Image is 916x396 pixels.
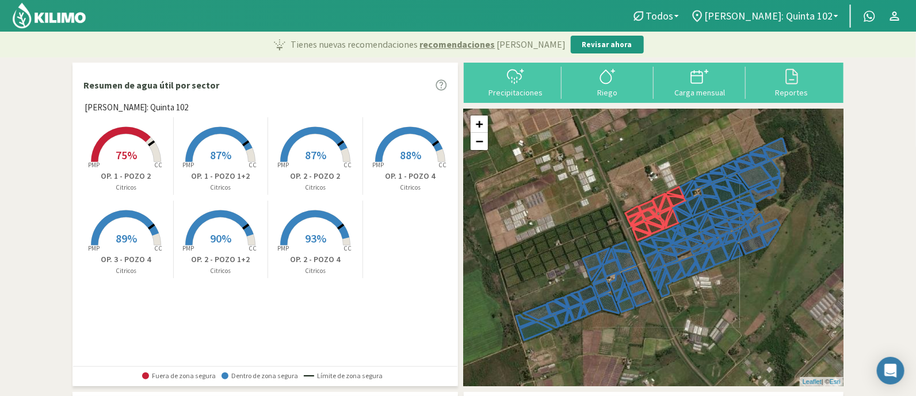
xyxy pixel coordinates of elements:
p: Citricos [79,183,173,193]
button: Revisar ahora [571,36,644,54]
span: 88% [400,148,421,162]
button: Reportes [746,67,838,97]
p: Resumen de agua útil por sector [83,78,219,92]
p: Citricos [174,266,268,276]
a: Zoom in [471,116,488,133]
tspan: CC [343,245,352,253]
div: Carga mensual [657,89,742,97]
p: Citricos [174,183,268,193]
p: Tienes nuevas recomendaciones [291,37,566,51]
tspan: CC [249,162,257,170]
p: OP. 1 - POZO 2 [79,170,173,182]
a: Zoom out [471,133,488,150]
a: Esri [830,378,841,385]
p: Citricos [363,183,458,193]
span: 87% [210,148,231,162]
p: OP. 1 - POZO 4 [363,170,458,182]
span: 90% [210,231,231,245]
img: Kilimo [12,2,87,29]
p: OP. 1 - POZO 1+2 [174,170,268,182]
span: [PERSON_NAME]: Quinta 102 [85,101,188,114]
a: Leaflet [803,378,822,385]
tspan: CC [154,245,162,253]
span: 93% [305,231,326,245]
tspan: CC [438,162,446,170]
tspan: PMP [182,162,194,170]
p: Citricos [268,183,362,193]
span: 87% [305,148,326,162]
tspan: PMP [88,245,100,253]
tspan: CC [249,245,257,253]
div: | © [800,377,844,387]
tspan: CC [154,162,162,170]
span: Todos [646,10,673,22]
span: Fuera de zona segura [142,372,216,380]
span: [PERSON_NAME] [497,37,566,51]
tspan: PMP [88,162,100,170]
span: 89% [116,231,137,245]
span: recomendaciones [420,37,495,51]
p: Revisar ahora [582,39,632,51]
button: Carga mensual [654,67,746,97]
button: Riego [562,67,654,97]
p: OP. 2 - POZO 2 [268,170,362,182]
p: Citricos [79,266,173,276]
span: Dentro de zona segura [222,372,298,380]
span: [PERSON_NAME]: Quinta 102 [704,10,833,22]
div: Reportes [749,89,834,97]
tspan: CC [343,162,352,170]
tspan: PMP [277,245,289,253]
div: Open Intercom Messenger [877,357,904,385]
div: Riego [565,89,650,97]
tspan: PMP [277,162,289,170]
span: 75% [116,148,137,162]
span: Límite de zona segura [304,372,383,380]
p: OP. 2 - POZO 4 [268,253,362,266]
tspan: PMP [182,245,194,253]
p: OP. 3 - POZO 4 [79,253,173,266]
tspan: PMP [372,162,384,170]
button: Precipitaciones [470,67,562,97]
p: Citricos [268,266,362,276]
p: OP. 2 - POZO 1+2 [174,253,268,266]
div: Precipitaciones [473,89,558,97]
